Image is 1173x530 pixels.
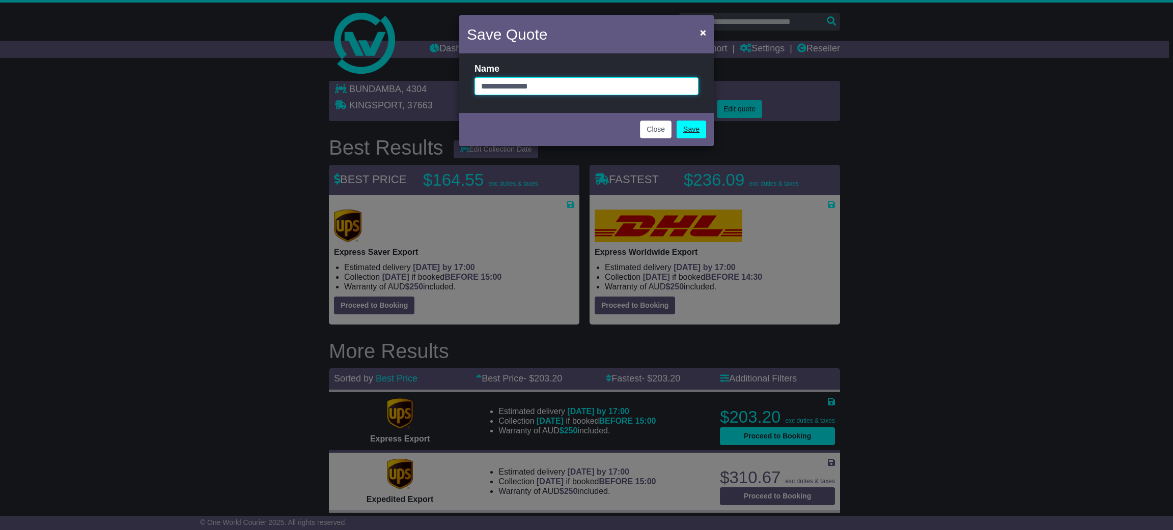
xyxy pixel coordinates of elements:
[695,22,711,43] button: Close
[677,121,706,138] a: Save
[700,26,706,38] span: ×
[467,23,547,46] h4: Save Quote
[640,121,672,138] button: Close
[474,64,499,75] label: Name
